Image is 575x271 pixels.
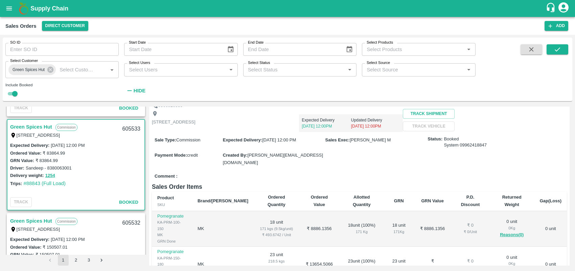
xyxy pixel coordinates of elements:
button: Open [345,65,354,74]
span: [PERSON_NAME] M [350,137,391,142]
button: Go to page 3 [84,255,94,266]
b: GRN Value [421,198,443,203]
div: ₹ 0 [457,258,484,265]
a: Supply Chain [30,4,546,13]
div: 23 unit [389,258,408,271]
label: Status: [428,136,442,142]
div: 605532 [118,215,144,231]
p: Updated Delivery [351,117,400,123]
p: Pomegranate [157,249,187,255]
div: MK [157,232,187,238]
p: Commission [55,218,77,225]
td: ₹ 8886.1356 [414,211,451,247]
input: Select Users [126,65,224,74]
button: Choose date [343,43,356,56]
label: [STREET_ADDRESS] [17,133,60,138]
span: Green Spices Hut [8,66,49,73]
button: page 1 [58,255,69,266]
label: Sale Type : [155,137,176,142]
div: 605533 [118,121,144,137]
strong: Hide [134,88,145,93]
label: Ordered Value: [10,151,41,156]
div: SKU [157,202,187,208]
label: Expected Delivery : [10,143,49,148]
label: Expected Delivery : [10,237,49,242]
button: Open [108,65,116,74]
td: 0 unit [534,211,567,247]
a: Green Spices Hut [10,122,52,131]
label: Select Source [367,60,390,66]
div: GRN Done [157,238,187,244]
a: #88843 (Full Load) [23,181,66,186]
button: Select DC [42,21,88,31]
label: Payment Mode : [155,153,187,158]
p: [DATE] 12:00PM [351,123,400,129]
label: ₹ 83864.99 [36,158,58,163]
label: Sales Exec : [325,137,350,142]
label: End Date [248,40,263,45]
b: Brand/[PERSON_NAME] [198,198,248,203]
b: GRN [394,198,404,203]
b: Returned Weight [502,195,522,207]
div: 218.5 kgs (9.5kg/unit) [259,258,294,271]
button: Open [464,45,473,54]
b: Gap(Loss) [540,198,561,203]
b: Allotted Quantity [353,195,371,207]
div: 18 unit ( 100 %) [345,222,378,235]
button: Reasons(0) [495,231,529,239]
button: Hide [124,85,147,96]
span: Commission [176,137,201,142]
label: [DATE] 12:00 PM [51,237,85,242]
div: Green Spices Hut [8,64,56,75]
label: ₹ 150507.01 [36,252,60,257]
input: End Date [243,43,340,56]
span: credit [187,153,198,158]
button: Go to page 2 [71,255,82,266]
nav: pagination navigation [44,255,108,266]
div: 171 kgs (9.5kg/unit) [259,226,294,232]
span: Booked [119,200,138,205]
div: 0 unit [495,219,529,239]
label: Delivery weight: [10,173,44,178]
div: 0 Kg [495,261,529,267]
label: Select Status [248,60,270,66]
p: [DATE] 12:00PM [302,123,351,129]
p: Expected Delivery [302,117,351,123]
button: Open [464,65,473,74]
label: Start Date [129,40,146,45]
button: Open [227,65,235,74]
div: ₹ 0 / Unit [457,229,484,235]
button: Track Shipment [403,109,455,119]
label: [STREET_ADDRESS] [17,227,60,232]
button: 1254 [45,172,55,180]
div: 171 Kg [345,229,378,235]
b: Ordered Value [311,195,328,207]
p: Commission [55,124,77,131]
label: Expected Delivery : [223,137,262,142]
input: Enter SO ID [5,43,119,56]
label: Driver: [10,165,24,171]
label: GRN Value: [10,158,34,163]
label: Select Products [367,40,393,45]
label: Sandeep - 8380063001 [26,165,72,171]
label: SO ID [10,40,20,45]
label: [DATE] 12:00 PM [51,143,85,148]
button: Choose date [224,43,237,56]
b: Product [157,195,174,200]
div: KA-PRM-100-150 [157,219,187,232]
b: Ordered Quantity [268,195,285,207]
input: Start Date [124,43,221,56]
label: GRN Value: [10,252,34,257]
label: ₹ 150507.01 [43,245,67,250]
td: ₹ 8886.1356 [299,211,339,247]
div: customer-support [546,2,557,15]
span: [PERSON_NAME][EMAIL_ADDRESS][DOMAIN_NAME] [223,153,323,165]
td: MK [192,211,254,247]
label: Select Users [129,60,150,66]
input: Select Customer [57,65,97,74]
button: Go to next page [96,255,107,266]
label: Select Customer [10,58,38,64]
a: Green Spices Hut [10,217,52,225]
div: account of current user [557,1,570,16]
label: Ordered Value: [10,245,41,250]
